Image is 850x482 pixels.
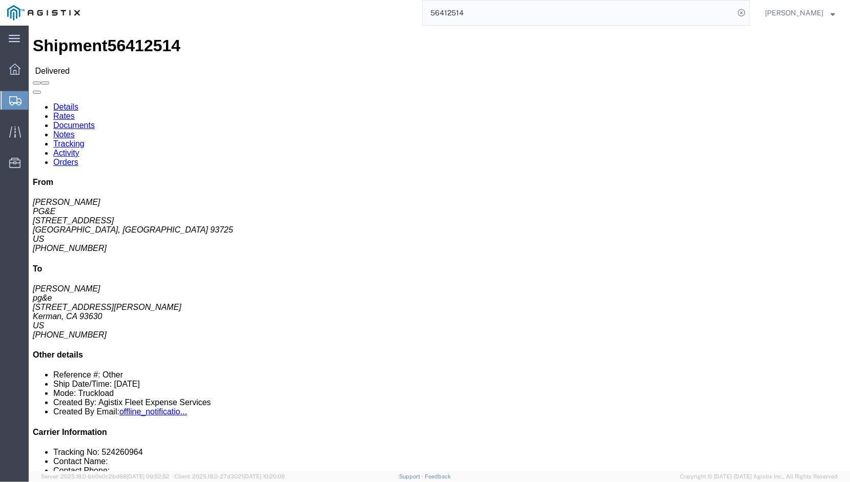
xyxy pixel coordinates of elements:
[7,5,80,20] img: logo
[243,473,285,479] span: [DATE] 10:20:09
[127,473,170,479] span: [DATE] 09:52:52
[399,473,425,479] a: Support
[174,473,285,479] span: Client: 2025.18.0-27d3021
[765,7,823,18] span: Nicholas Cosentino
[425,473,451,479] a: Feedback
[41,473,170,479] span: Server: 2025.18.0-bb0e0c2bd68
[29,26,850,471] iframe: FS Legacy Container
[680,472,838,481] span: Copyright © [DATE]-[DATE] Agistix Inc., All Rights Reserved
[423,1,734,25] input: Search for shipment number, reference number
[764,7,836,19] button: [PERSON_NAME]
